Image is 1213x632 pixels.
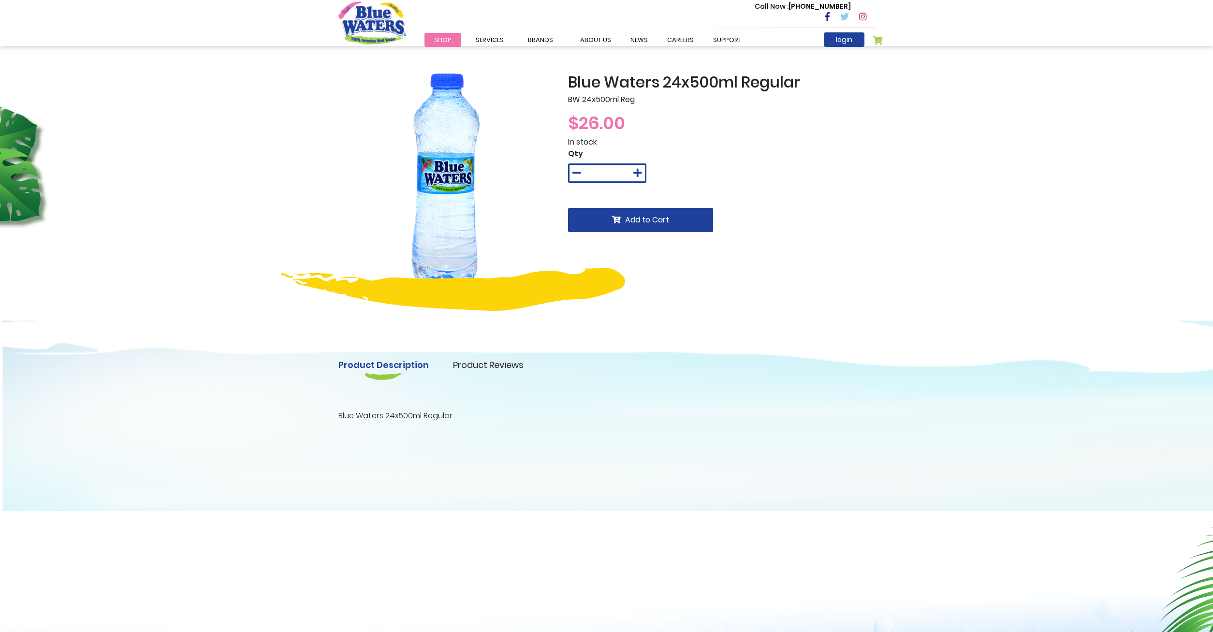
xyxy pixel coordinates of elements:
[755,1,789,11] span: Call Now :
[755,1,851,12] p: [PHONE_NUMBER]
[476,35,504,44] span: Services
[568,148,583,159] span: Qty
[703,33,751,47] a: support
[568,111,625,135] span: $26.00
[570,33,621,47] a: about us
[434,35,452,44] span: Shop
[453,358,524,371] a: Product Reviews
[625,214,669,225] span: Add to Cart
[824,32,864,47] a: login
[528,35,553,44] span: Brands
[338,410,875,422] p: Blue Waters 24x500ml Regular
[658,33,703,47] a: careers
[338,358,429,371] a: Product Description
[568,208,713,232] button: Add to Cart
[621,33,658,47] a: News
[568,136,597,147] span: In stock
[338,73,554,288] img: Blue_Waters_24x500ml_Regular_1_4.png
[568,73,875,91] h2: Blue Waters 24x500ml Regular
[568,94,875,105] p: BW 24x500ml Reg
[338,1,406,44] a: store logo
[281,268,625,311] img: yellow-design.png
